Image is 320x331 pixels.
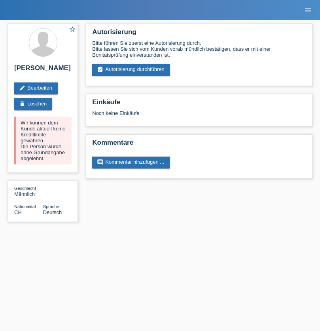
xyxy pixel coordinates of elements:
[69,26,76,34] a: star_border
[14,186,36,191] span: Geschlecht
[92,64,170,76] a: assignment_turned_inAutorisierung durchführen
[92,110,306,122] div: Noch keine Einkäufe
[14,209,22,215] span: Schweiz
[300,8,316,12] a: menu
[92,98,306,110] h2: Einkäufe
[304,6,312,14] i: menu
[92,139,306,151] h2: Kommentare
[14,117,72,165] div: Wir können dem Kunde aktuell keine Kreditlimite gewähren. Die Person wurde ohne Grundangabe abgel...
[14,98,52,110] a: deleteLöschen
[43,209,62,215] span: Deutsch
[92,28,306,40] h2: Autorisierung
[14,185,43,197] div: Männlich
[92,40,306,58] div: Bitte führen Sie zuerst eine Autorisierung durch. Bitte lassen Sie sich vom Kunden vorab mündlich...
[43,204,59,209] span: Sprache
[97,159,103,165] i: comment
[19,85,25,91] i: edit
[19,101,25,107] i: delete
[14,64,72,76] h2: [PERSON_NAME]
[14,204,36,209] span: Nationalität
[69,26,76,33] i: star_border
[97,66,103,73] i: assignment_turned_in
[14,82,58,94] a: editBearbeiten
[92,157,170,168] a: commentKommentar hinzufügen ...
